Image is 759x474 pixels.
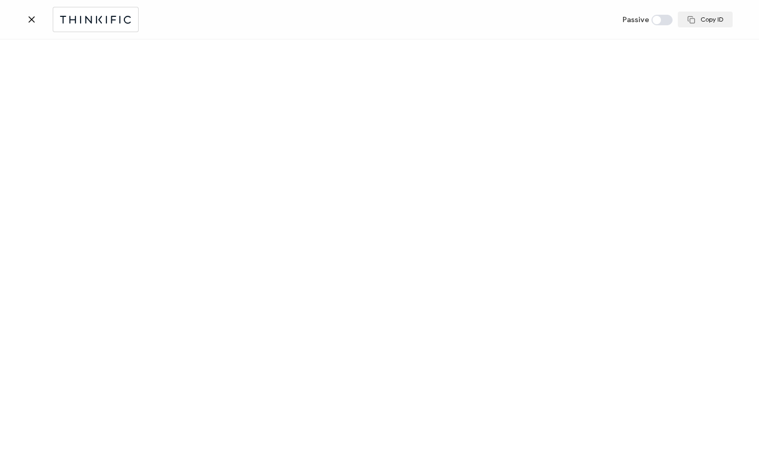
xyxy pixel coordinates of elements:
[687,16,723,24] span: Copy ID
[678,12,733,27] button: Copy ID
[706,423,759,474] iframe: Chat Widget
[59,13,133,26] img: thinkific.svg
[622,15,649,24] span: Passive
